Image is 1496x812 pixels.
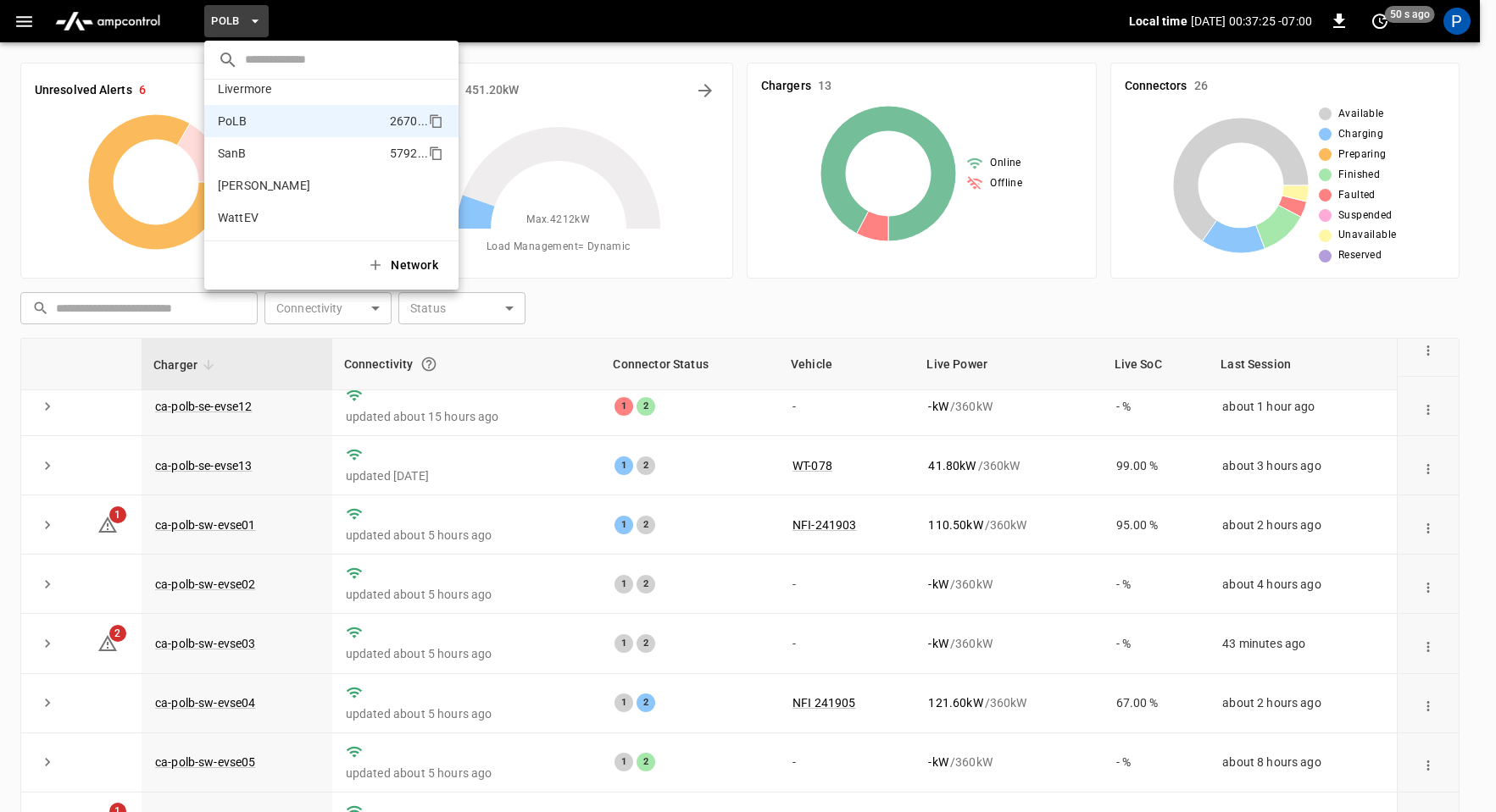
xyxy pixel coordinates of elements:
[218,113,247,130] p: PoLB
[427,143,446,163] div: copy
[218,177,310,194] p: [PERSON_NAME]
[427,111,446,131] div: copy
[218,145,247,162] p: SanB
[357,248,452,283] button: Network
[218,209,259,226] p: WattEV
[218,80,271,97] p: Livermore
